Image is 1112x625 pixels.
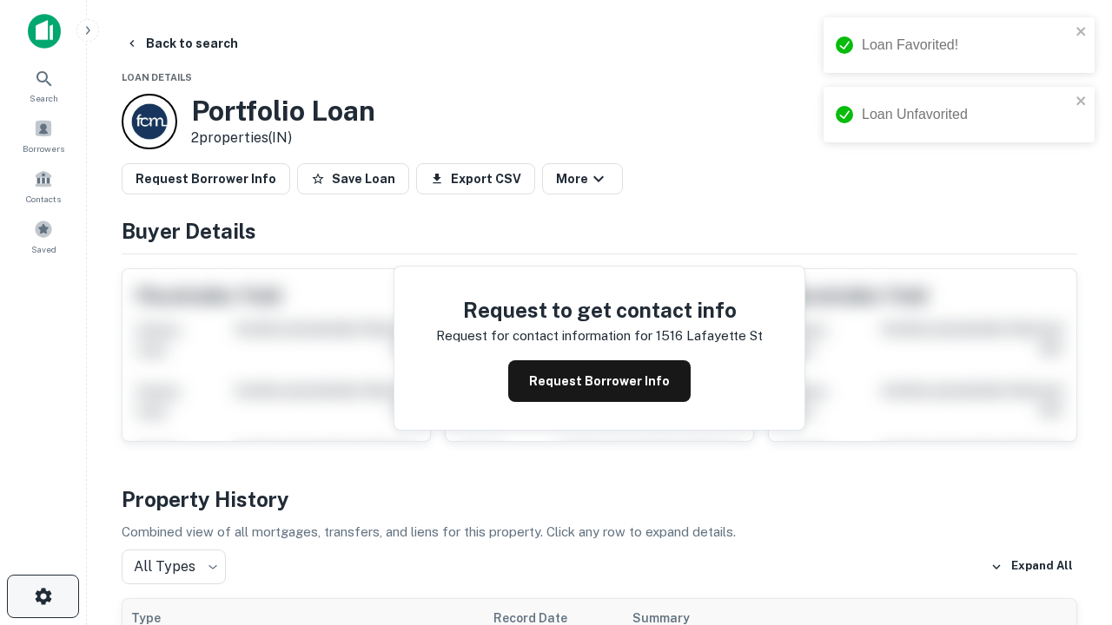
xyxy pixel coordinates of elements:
span: Borrowers [23,141,64,155]
button: Back to search [118,28,245,59]
div: Loan Favorited! [862,35,1070,56]
p: Request for contact information for [436,326,652,346]
h4: Request to get contact info [436,294,763,326]
img: capitalize-icon.png [28,14,61,49]
button: Expand All [986,554,1077,580]
p: 1516 lafayette st [656,326,763,346]
iframe: Chat Widget [1025,431,1112,514]
span: Search [30,91,58,105]
a: Saved [5,213,82,260]
button: Request Borrower Info [122,163,290,194]
a: Borrowers [5,112,82,159]
span: Contacts [26,192,61,206]
a: Contacts [5,162,82,209]
button: Save Loan [297,163,409,194]
span: Saved [31,242,56,256]
div: All Types [122,549,226,584]
h4: Property History [122,484,1077,515]
span: Loan Details [122,72,192,82]
h4: Buyer Details [122,215,1077,247]
button: close [1076,94,1088,110]
button: More [542,163,623,194]
div: Loan Unfavorited [862,104,1070,125]
h3: Portfolio Loan [191,95,375,128]
button: Request Borrower Info [508,360,691,402]
p: 2 properties (IN) [191,128,375,148]
p: Combined view of all mortgages, transfers, and liens for this property. Click any row to expand d... [122,522,1077,543]
button: close [1076,24,1088,41]
button: Export CSV [416,163,535,194]
a: Search [5,62,82,109]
